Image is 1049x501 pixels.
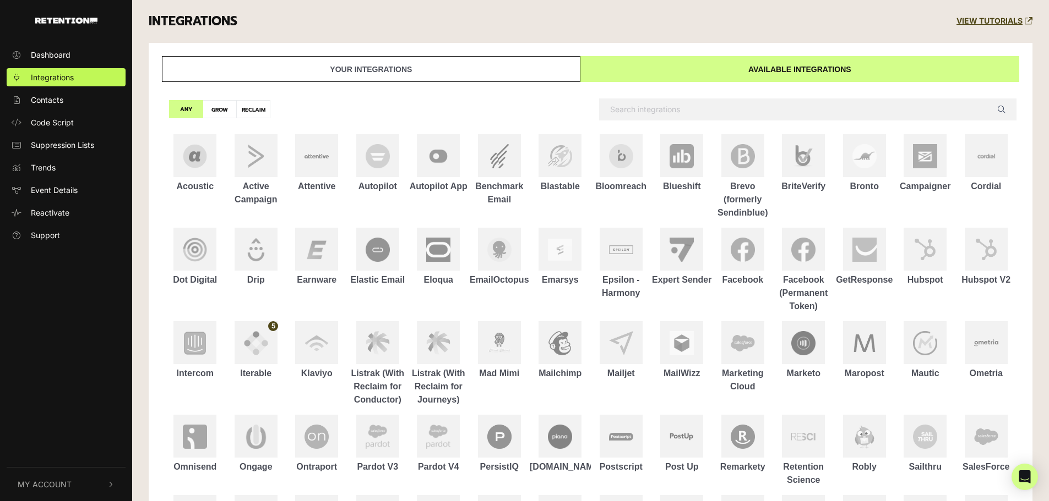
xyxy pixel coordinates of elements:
[670,433,694,440] img: Post Up
[226,134,287,206] a: Active Campaign Active Campaign
[347,273,409,287] div: Elastic Email
[236,100,270,118] label: RECLAIM
[895,415,956,474] a: Sailthru Sailthru
[713,134,774,219] a: Brevo (formerly Sendinblue) Brevo (formerly Sendinblue)
[408,321,469,406] a: Listrak (With Reclaim for Journeys) Listrak (With Reclaim for Journeys)
[651,134,713,193] a: Blueshift Blueshift
[426,144,450,168] img: Autopilot App
[426,425,450,449] img: Pardot V4
[408,180,469,193] div: Autopilot App
[791,144,816,168] img: BriteVerify
[651,415,713,474] a: Post Up Post Up
[487,331,512,355] img: Mad Mimi
[347,415,409,474] a: Pardot V3 Pardot V3
[651,180,713,193] div: Blueshift
[713,415,774,474] a: Remarkety Remarkety
[530,134,591,193] a: Blastable Blastable
[487,238,512,262] img: EmailOctopus
[548,331,572,355] img: Mailchimp
[834,180,895,193] div: Bronto
[956,367,1017,380] div: Ometria
[469,415,530,474] a: PersistIQ PersistIQ
[7,113,126,131] a: Code Script
[366,144,390,168] img: Autopilot
[305,425,329,449] img: Ontraport
[469,134,530,206] a: Benchmark Email Benchmark Email
[956,228,1017,287] a: Hubspot V2 Hubspot V2
[548,145,572,167] img: Blastable
[651,273,713,287] div: Expert Sender
[469,273,530,287] div: EmailOctopus
[408,134,469,193] a: Autopilot App Autopilot App
[469,321,530,380] a: Mad Mimi Mad Mimi
[913,331,937,355] img: Mautic
[913,144,937,168] img: Campaigner
[609,433,633,441] img: Postscript
[852,144,877,168] img: Bronto
[651,321,713,380] a: MailWizz MailWizz
[591,134,652,193] a: Bloomreach Bloomreach
[165,228,226,287] a: Dot Digital Dot Digital
[183,331,207,355] img: Intercom
[7,203,126,222] a: Reactivate
[268,321,278,331] span: 5
[791,238,816,262] img: Facebook (Permanent Token)
[713,321,774,393] a: Marketing Cloud Marketing Cloud
[852,238,877,262] img: GetResponse
[974,238,998,261] img: Hubspot V2
[165,460,226,474] div: Omnisend
[366,425,390,449] img: Pardot V3
[347,321,409,406] a: Listrak (With Reclaim for Conductor) Listrak (With Reclaim for Conductor)
[956,321,1017,380] a: Ometria Ometria
[834,460,895,474] div: Robly
[974,337,998,349] img: Ometria
[7,158,126,177] a: Trends
[31,71,74,83] span: Integrations
[651,228,713,287] a: Expert Sender Expert Sender
[670,331,694,355] img: MailWizz
[791,331,816,355] img: Marketo
[1012,464,1038,490] div: Open Intercom Messenger
[408,460,469,474] div: Pardot V4
[591,460,652,474] div: Postscript
[591,180,652,193] div: Bloomreach
[7,181,126,199] a: Event Details
[286,273,347,287] div: Earnware
[366,331,390,355] img: Listrak (With Reclaim for Conductor)
[426,238,450,262] img: Eloqua
[286,367,347,380] div: Klaviyo
[366,238,390,262] img: Elastic Email
[469,367,530,380] div: Mad Mimi
[7,91,126,109] a: Contacts
[773,180,834,193] div: BriteVerify
[203,100,237,118] label: GROW
[731,238,755,262] img: Facebook
[895,228,956,287] a: Hubspot Hubspot
[530,321,591,380] a: Mailchimp Mailchimp
[548,425,572,449] img: Piano.io
[591,228,652,300] a: Epsilon - Harmony Epsilon - Harmony
[974,425,998,448] img: SalesForce
[651,460,713,474] div: Post Up
[226,180,287,206] div: Active Campaign
[347,460,409,474] div: Pardot V3
[731,332,755,355] img: Marketing Cloud
[773,228,834,313] a: Facebook (Permanent Token) Facebook (Permanent Token)
[244,331,268,355] img: Iterable
[895,273,956,287] div: Hubspot
[408,367,469,406] div: Listrak (With Reclaim for Journeys)
[591,415,652,474] a: Postscript Postscript
[834,367,895,380] div: Maropost
[165,134,226,193] a: Acoustic Acoustic
[165,367,226,380] div: Intercom
[7,467,126,501] button: My Account
[834,228,895,287] a: GetResponse GetResponse
[913,425,937,449] img: Sailthru
[609,144,633,168] img: Bloomreach
[956,16,1032,26] a: VIEW TUTORIALS
[165,273,226,287] div: Dot Digital
[895,321,956,380] a: Mautic Mautic
[305,154,329,158] img: Attentive
[974,144,998,168] img: Cordial
[286,134,347,193] a: Attentive Attentive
